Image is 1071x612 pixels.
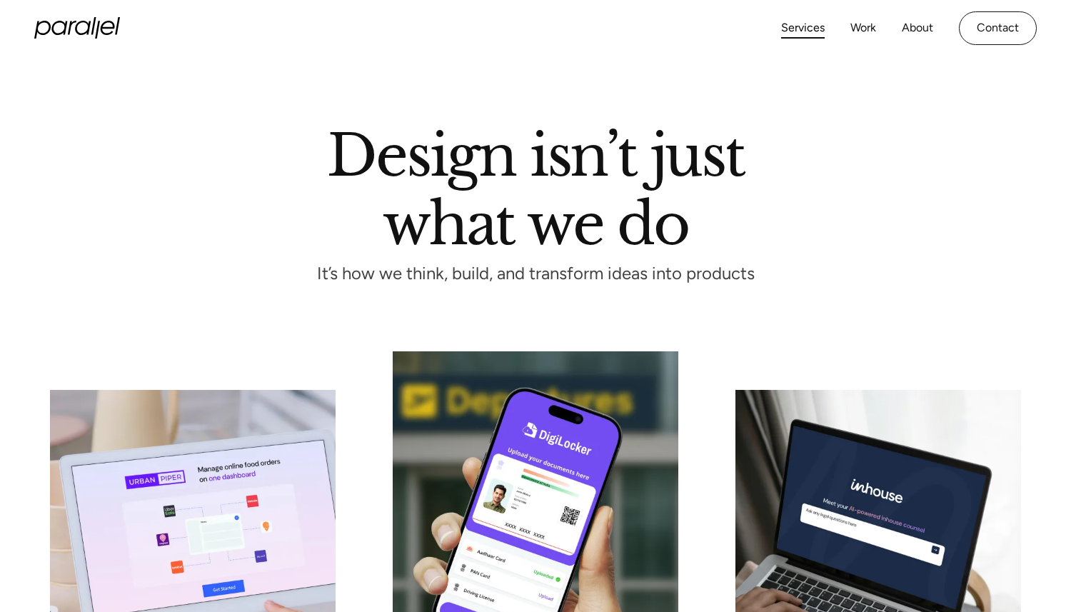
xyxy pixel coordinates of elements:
a: Services [781,18,825,39]
a: home [34,17,120,39]
h1: Design isn’t just what we do [327,128,744,245]
a: About [902,18,933,39]
a: Work [850,18,876,39]
a: Contact [959,11,1037,45]
p: It’s how we think, build, and transform ideas into products [291,268,780,280]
